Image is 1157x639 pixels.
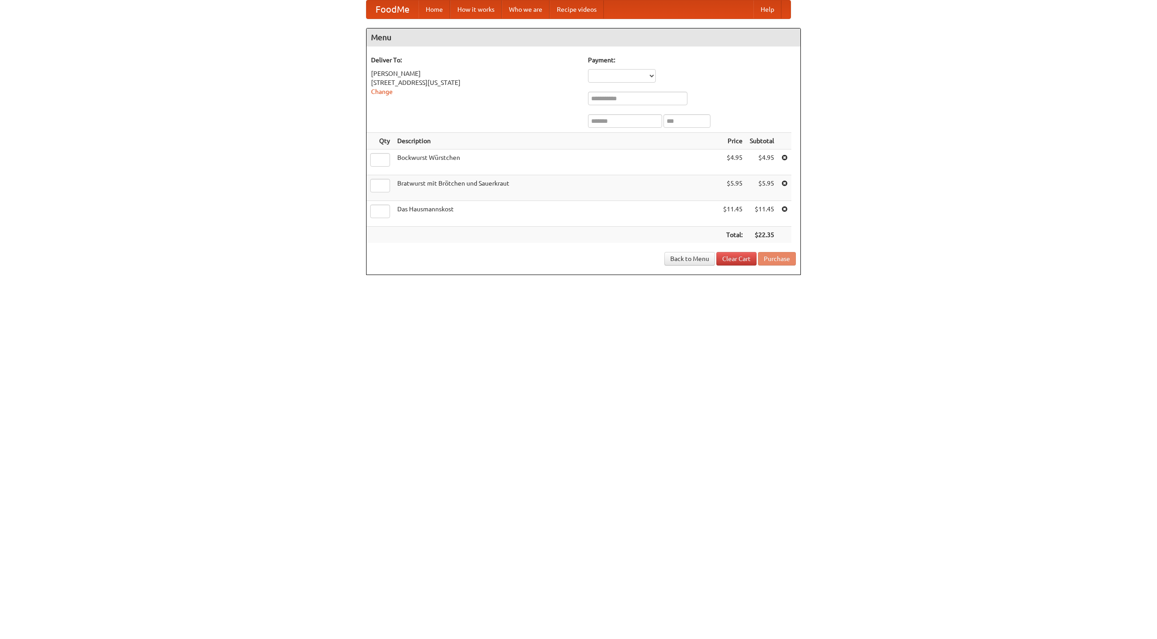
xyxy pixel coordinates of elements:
[371,69,579,78] div: [PERSON_NAME]
[367,0,419,19] a: FoodMe
[394,175,720,201] td: Bratwurst mit Brötchen und Sauerkraut
[394,149,720,175] td: Bockwurst Würstchen
[371,88,393,95] a: Change
[371,78,579,87] div: [STREET_ADDRESS][US_STATE]
[746,227,778,243] th: $22.35
[746,149,778,175] td: $4.95
[758,252,796,266] button: Purchase
[502,0,550,19] a: Who we are
[664,252,715,266] a: Back to Menu
[720,133,746,149] th: Price
[720,201,746,227] td: $11.45
[394,201,720,227] td: Das Hausmannskost
[367,28,800,47] h4: Menu
[588,56,796,65] h5: Payment:
[394,133,720,149] th: Description
[367,133,394,149] th: Qty
[550,0,604,19] a: Recipe videos
[746,175,778,201] td: $5.95
[720,227,746,243] th: Total:
[450,0,502,19] a: How it works
[746,201,778,227] td: $11.45
[419,0,450,19] a: Home
[716,252,757,266] a: Clear Cart
[753,0,781,19] a: Help
[720,149,746,175] td: $4.95
[720,175,746,201] td: $5.95
[371,56,579,65] h5: Deliver To:
[746,133,778,149] th: Subtotal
